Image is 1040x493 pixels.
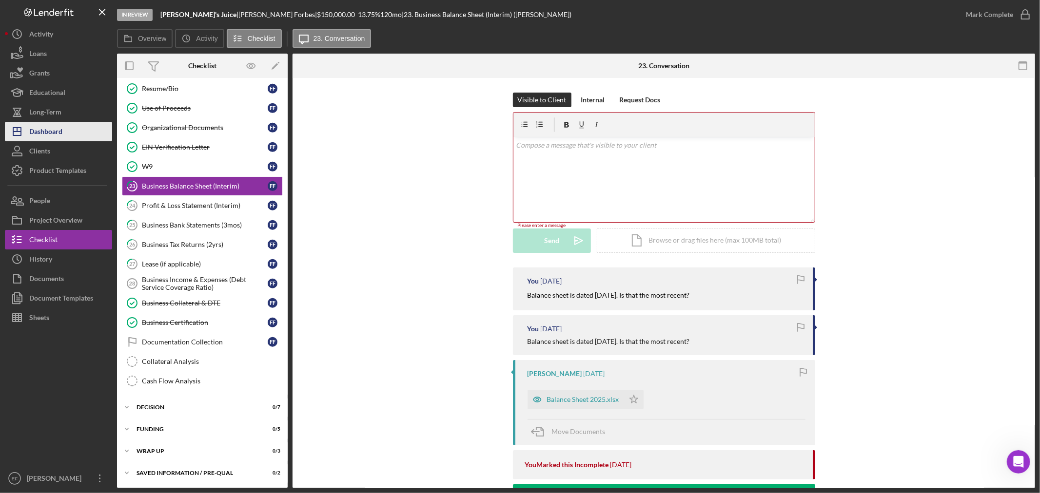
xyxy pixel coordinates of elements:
[268,279,277,288] div: F F
[238,11,317,19] div: [PERSON_NAME] Forbes |
[28,5,43,21] img: Profile image for Christina
[47,12,91,22] p: Active 3h ago
[576,93,610,107] button: Internal
[528,370,582,378] div: [PERSON_NAME]
[35,10,187,59] div: Co borrower for Gather up cannot submit credit authorization as his DOB is coming up before [DEMO...
[8,61,187,102] div: Erika says…
[380,11,402,19] div: 120 mo
[29,122,62,144] div: Dashboard
[227,29,282,48] button: Checklist
[29,102,61,124] div: Long-Term
[167,315,183,331] button: Send a message…
[268,220,277,230] div: F F
[129,222,135,228] tspan: 25
[541,277,562,285] time: 2025-05-22 18:59
[268,298,277,308] div: F F
[5,469,112,488] button: EF[PERSON_NAME]
[263,404,280,410] div: 0 / 7
[5,269,112,288] a: Documents
[528,291,690,299] mark: Balance sheet is dated [DATE]. Is that the most recent?
[153,4,171,22] button: Home
[122,293,283,313] a: Business Collateral & DTEFF
[5,191,112,210] button: People
[160,10,236,19] b: [PERSON_NAME]'s Juice
[129,241,136,247] tspan: 26
[160,11,238,19] div: |
[122,98,283,118] a: Use of ProceedsFF
[65,108,179,117] div: his DOB is [DEMOGRAPHIC_DATA]
[122,313,283,332] a: Business CertificationFF
[46,319,54,327] button: Upload attachment
[5,122,112,141] button: Dashboard
[29,83,65,105] div: Educational
[581,93,605,107] div: Internal
[142,260,268,268] div: Lease (if applicable)
[518,93,567,107] div: Visible to Client
[35,220,187,251] div: ok ill have him go in and complete it now.
[8,299,187,315] textarea: Message…
[552,427,606,436] span: Move Documents
[263,470,280,476] div: 0 / 2
[16,281,152,300] div: Yes, please let me know if they are still having issues. Thank you!
[29,210,82,232] div: Project Overview
[29,44,47,66] div: Loans
[142,338,268,346] div: Documentation Collection
[8,10,187,60] div: Erika says…
[122,79,283,98] a: Resume/BioFF
[142,182,268,190] div: Business Balance Sheet (Interim)
[29,308,49,330] div: Sheets
[122,118,283,137] a: Organizational DocumentsFF
[268,337,277,347] div: F F
[12,476,18,481] text: EF
[314,35,365,42] label: 23. Conversation
[196,35,217,42] label: Activity
[142,85,268,93] div: Resume/Bio
[43,16,179,54] div: Co borrower for Gather up cannot submit credit authorization as his DOB is coming up before [DEMO...
[122,196,283,215] a: 24Profit & Loss Statement (Interim)FF
[5,102,112,122] a: Long-Term
[5,44,112,63] button: Loans
[8,275,187,327] div: Christina says…
[268,318,277,327] div: F F
[122,235,283,254] a: 26Business Tax Returns (2yrs)FF
[24,469,88,491] div: [PERSON_NAME]
[29,161,86,183] div: Product Templates
[122,137,283,157] a: EIN Verification LetterFF
[122,176,283,196] a: 23Business Balance Sheet (Interim)FF
[5,210,112,230] button: Project Overview
[129,281,135,286] tspan: 28
[620,93,661,107] div: Request Docs
[547,396,619,403] div: Balance Sheet 2025.xlsx
[8,275,160,306] div: Yes, please let me know if they are still having issues. Thank you![PERSON_NAME] • 10h ago
[29,249,52,271] div: History
[16,178,152,207] div: Nevertheless, I edited the form in our back end. Can you please try again? and sorry for the inco...
[29,230,58,252] div: Checklist
[47,5,111,12] h1: [PERSON_NAME]
[6,4,25,22] button: go back
[610,461,632,469] time: 2025-04-21 16:04
[5,63,112,83] button: Grants
[8,220,187,259] div: Erika says…
[528,325,539,333] div: You
[129,202,136,209] tspan: 24
[528,277,539,285] div: You
[142,143,268,151] div: EIN Verification Letter
[142,124,268,132] div: Organizational Documents
[966,5,1013,24] div: Mark Complete
[137,448,256,454] div: Wrap up
[248,35,275,42] label: Checklist
[5,83,112,102] a: Educational
[8,131,187,172] div: Christina says…
[402,11,571,19] div: | 23. Business Balance Sheet (Interim) ([PERSON_NAME])
[122,352,283,371] a: Collateral Analysis
[15,319,23,327] button: Emoji picker
[137,470,256,476] div: Saved Information / Pre-Qual
[5,230,112,249] button: Checklist
[8,131,160,171] div: I see, can you please send me the email address for the project so I can look it up?
[142,104,268,112] div: Use of Proceeds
